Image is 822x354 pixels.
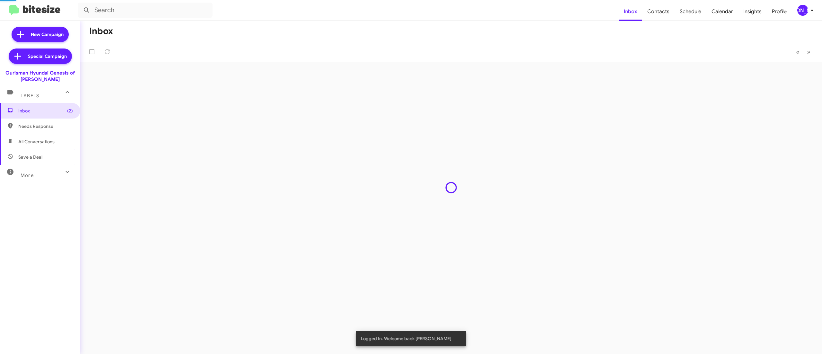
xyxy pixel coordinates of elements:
a: Schedule [675,2,706,21]
span: Save a Deal [18,154,42,160]
span: « [796,48,800,56]
span: » [807,48,810,56]
a: Inbox [619,2,642,21]
span: Labels [21,93,39,99]
span: Needs Response [18,123,73,129]
a: Contacts [642,2,675,21]
div: [PERSON_NAME] [797,5,808,16]
span: More [21,173,34,178]
a: Calendar [706,2,738,21]
input: Search [78,3,213,18]
a: New Campaign [12,27,69,42]
a: Special Campaign [9,49,72,64]
span: Inbox [18,108,73,114]
span: Logged In. Welcome back [PERSON_NAME] [361,335,451,342]
a: Profile [767,2,792,21]
button: Previous [792,45,803,58]
span: All Conversations [18,138,55,145]
h1: Inbox [89,26,113,36]
a: Insights [738,2,767,21]
button: Next [803,45,814,58]
span: New Campaign [31,31,64,38]
button: [PERSON_NAME] [792,5,815,16]
span: Special Campaign [28,53,67,59]
nav: Page navigation example [792,45,814,58]
span: (2) [67,108,73,114]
